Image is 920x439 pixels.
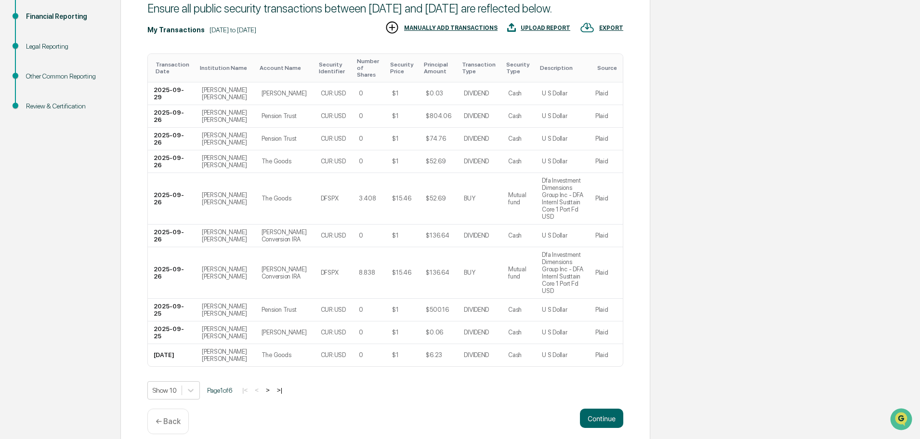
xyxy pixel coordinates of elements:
div: $1 [392,135,398,142]
div: Toggle SortBy [260,65,311,71]
span: Attestations [79,121,119,131]
td: 2025-09-26 [148,105,196,128]
td: Plaid [590,344,623,366]
button: Start new chat [164,77,175,88]
div: Toggle SortBy [319,61,349,75]
div: 0 [359,135,363,142]
div: Ensure all public security transactions between [DATE] and [DATE] are reflected below. [147,1,623,15]
a: 🔎Data Lookup [6,136,65,153]
div: CUR:USD [321,306,346,313]
div: $1 [392,90,398,97]
a: Powered byPylon [68,163,117,171]
div: U S Dollar [542,135,567,142]
div: Cash [508,351,522,359]
div: Toggle SortBy [390,61,416,75]
div: DIVIDEND [464,306,489,313]
div: [DATE] to [DATE] [210,26,256,34]
div: Other Common Reporting [26,71,105,81]
td: 2025-09-26 [148,247,196,299]
td: Plaid [590,321,623,344]
div: My Transactions [147,26,205,34]
div: Toggle SortBy [156,61,192,75]
div: DIVIDEND [464,158,489,165]
td: [PERSON_NAME] Conversion IRA [256,225,315,247]
div: [PERSON_NAME] [PERSON_NAME] [202,154,250,169]
td: Plaid [590,105,623,128]
div: Toggle SortBy [200,65,252,71]
span: Pylon [96,163,117,171]
p: How can we help? [10,20,175,36]
div: [PERSON_NAME] [PERSON_NAME] [202,132,250,146]
div: $15.46 [392,195,411,202]
div: $52.69 [426,195,446,202]
img: EXPORT [580,20,594,35]
iframe: Open customer support [889,407,915,433]
td: 2025-09-29 [148,82,196,105]
div: $500.16 [426,306,448,313]
div: $1 [392,306,398,313]
div: DIVIDEND [464,135,489,142]
div: Toggle SortBy [506,61,532,75]
div: $0.03 [426,90,443,97]
button: Continue [580,409,623,428]
div: Cash [508,232,522,239]
div: $52.69 [426,158,446,165]
td: Plaid [590,247,623,299]
button: |< [239,386,250,394]
div: 0 [359,351,363,359]
div: EXPORT [599,25,623,31]
div: UPLOAD REPORT [521,25,570,31]
div: 0 [359,112,363,120]
td: 2025-09-25 [148,299,196,321]
div: CUR:USD [321,135,346,142]
div: Cash [508,306,522,313]
div: Financial Reporting [26,12,105,22]
a: 🗄️Attestations [66,118,123,135]
div: Toggle SortBy [597,65,619,71]
td: Pension Trust [256,105,315,128]
td: Plaid [590,173,623,225]
td: Plaid [590,128,623,150]
img: 1746055101610-c473b297-6a78-478c-a979-82029cc54cd1 [10,74,27,91]
div: CUR:USD [321,232,346,239]
div: 0 [359,232,363,239]
div: 3.408 [359,195,376,202]
div: We're available if you need us! [33,83,122,91]
td: Plaid [590,82,623,105]
div: Toggle SortBy [540,65,586,71]
div: Cash [508,90,522,97]
td: 2025-09-26 [148,225,196,247]
div: 8.838 [359,269,375,276]
span: Data Lookup [19,140,61,149]
div: U S Dollar [542,90,567,97]
div: Dfa Investment Dimensions Group Inc - DFA Internl Susttain Core 1 Port Fd USD [542,177,584,220]
div: Cash [508,158,522,165]
div: Dfa Investment Dimensions Group Inc - DFA Internl Susttain Core 1 Port Fd USD [542,251,584,294]
div: Toggle SortBy [357,58,383,78]
div: CUR:USD [321,158,346,165]
td: 2025-09-25 [148,321,196,344]
div: BUY [464,269,475,276]
div: Mutual fund [508,266,530,280]
div: 🗄️ [70,122,78,130]
div: DIVIDEND [464,351,489,359]
img: MANUALLY ADD TRANSACTIONS [385,20,399,35]
td: The Goods [256,344,315,366]
div: CUR:USD [321,329,346,336]
div: 0 [359,158,363,165]
div: DIVIDEND [464,112,489,120]
td: [PERSON_NAME] Conversion IRA [256,247,315,299]
div: [PERSON_NAME] [PERSON_NAME] [202,325,250,340]
button: < [252,386,262,394]
div: Cash [508,329,522,336]
div: Cash [508,135,522,142]
div: [PERSON_NAME] [PERSON_NAME] [202,109,250,123]
button: >| [274,386,285,394]
td: Pension Trust [256,299,315,321]
span: Preclearance [19,121,62,131]
div: $1 [392,112,398,120]
div: Legal Reporting [26,41,105,52]
div: 0 [359,329,363,336]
